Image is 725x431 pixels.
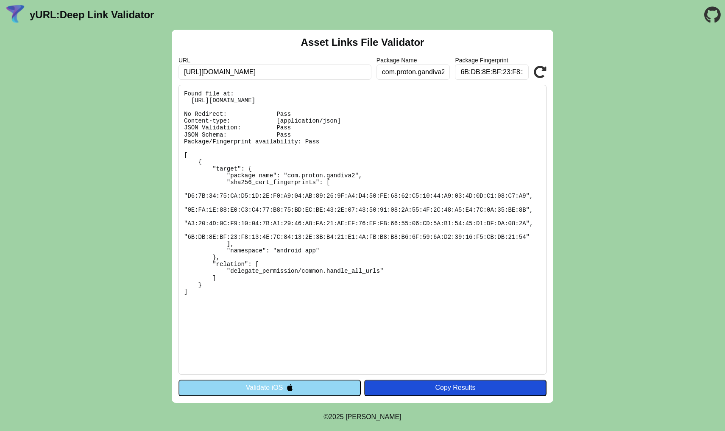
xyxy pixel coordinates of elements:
[323,403,401,431] footer: ©
[286,384,293,391] img: appleIcon.svg
[376,64,450,80] input: Optional
[178,57,371,64] label: URL
[4,4,26,26] img: yURL Logo
[178,380,361,396] button: Validate iOS
[301,36,424,48] h2: Asset Links File Validator
[376,57,450,64] label: Package Name
[178,85,547,375] pre: Found file at: [URL][DOMAIN_NAME] No Redirect: Pass Content-type: [application/json] JSON Validat...
[455,64,529,80] input: Optional
[178,64,371,80] input: Required
[346,413,402,420] a: Michael Ibragimchayev's Personal Site
[30,9,154,21] a: yURL:Deep Link Validator
[368,384,542,392] div: Copy Results
[364,380,547,396] button: Copy Results
[455,57,529,64] label: Package Fingerprint
[329,413,344,420] span: 2025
